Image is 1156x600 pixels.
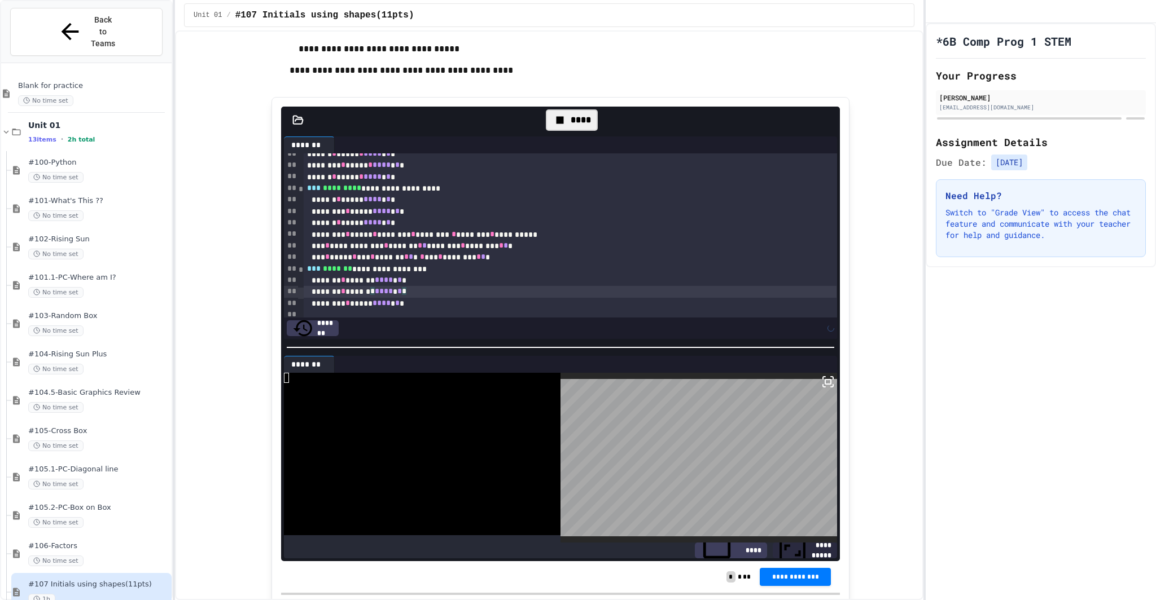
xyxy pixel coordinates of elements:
[28,172,84,183] span: No time set
[28,517,84,528] span: No time set
[28,158,169,167] span: #100-Python
[28,235,169,244] span: #102-Rising Sun
[28,120,169,130] span: Unit 01
[939,103,1142,112] div: [EMAIL_ADDRESS][DOMAIN_NAME]
[28,210,84,221] span: No time set
[936,33,1071,49] h1: *6B Comp Prog 1 STEM
[945,207,1136,241] p: Switch to "Grade View" to access the chat feature and communicate with your teacher for help and ...
[90,14,116,50] span: Back to Teams
[28,402,84,413] span: No time set
[936,68,1146,83] h2: Your Progress
[18,81,169,91] span: Blank for practice
[28,287,84,298] span: No time set
[28,580,169,589] span: #107 Initials using shapes(11pts)
[945,189,1136,202] h3: Need Help?
[194,11,222,20] span: Unit 01
[936,134,1146,150] h2: Assignment Details
[10,8,163,56] button: Back to Teams
[28,311,169,321] span: #103-Random Box
[28,388,169,398] span: #104.5-Basic Graphics Review
[235,8,414,22] span: #107 Initials using shapes(11pts)
[28,426,169,436] span: #105-Cross Box
[28,440,84,451] span: No time set
[28,555,84,566] span: No time set
[939,92,1142,103] div: [PERSON_NAME]
[28,249,84,259] span: No time set
[28,541,169,551] span: #106-Factors
[28,479,84,489] span: No time set
[28,465,169,474] span: #105.1-PC-Diagonal line
[18,95,73,106] span: No time set
[28,364,84,374] span: No time set
[28,136,56,143] span: 13 items
[28,325,84,336] span: No time set
[68,136,95,143] span: 2h total
[28,503,169,513] span: #105.2-PC-Box on Box
[61,135,63,144] span: •
[936,156,987,169] span: Due Date:
[28,350,169,359] span: #104-Rising Sun Plus
[28,196,169,206] span: #101-What's This ??
[28,273,169,283] span: #101.1-PC-Where am I?
[991,155,1027,170] span: [DATE]
[226,11,230,20] span: /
